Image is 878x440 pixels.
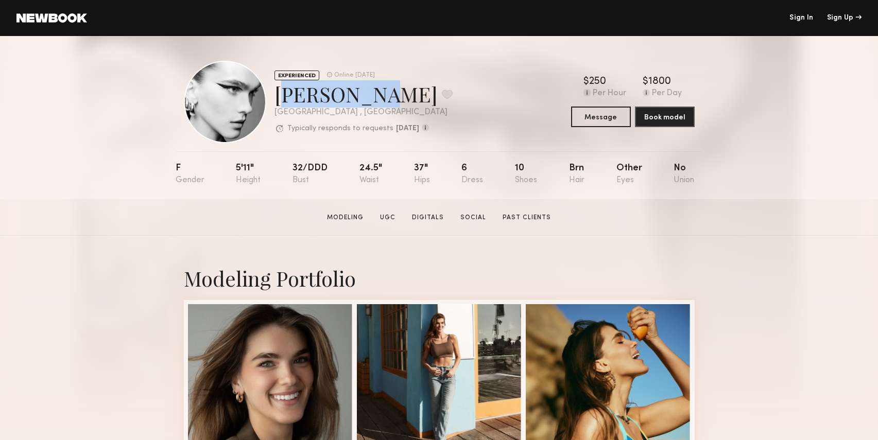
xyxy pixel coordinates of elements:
[274,80,453,108] div: [PERSON_NAME]
[376,213,400,222] a: UGC
[236,164,261,185] div: 5'11"
[396,125,419,132] b: [DATE]
[414,164,430,185] div: 37"
[334,72,375,79] div: Online [DATE]
[583,77,589,87] div: $
[674,164,694,185] div: No
[589,77,606,87] div: 250
[461,164,483,185] div: 6
[648,77,671,87] div: 1800
[292,164,328,185] div: 32/ddd
[571,107,631,127] button: Message
[359,164,382,185] div: 24.5"
[643,77,648,87] div: $
[616,164,642,185] div: Other
[635,107,695,127] button: Book model
[789,14,813,22] a: Sign In
[593,89,626,98] div: Per Hour
[569,164,584,185] div: Brn
[274,71,319,80] div: EXPERIENCED
[176,164,204,185] div: F
[515,164,537,185] div: 10
[408,213,448,222] a: Digitals
[274,108,453,117] div: [GEOGRAPHIC_DATA] , [GEOGRAPHIC_DATA]
[184,265,695,292] div: Modeling Portfolio
[323,213,368,222] a: Modeling
[287,125,393,132] p: Typically responds to requests
[456,213,490,222] a: Social
[652,89,682,98] div: Per Day
[827,14,862,22] div: Sign Up
[498,213,555,222] a: Past Clients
